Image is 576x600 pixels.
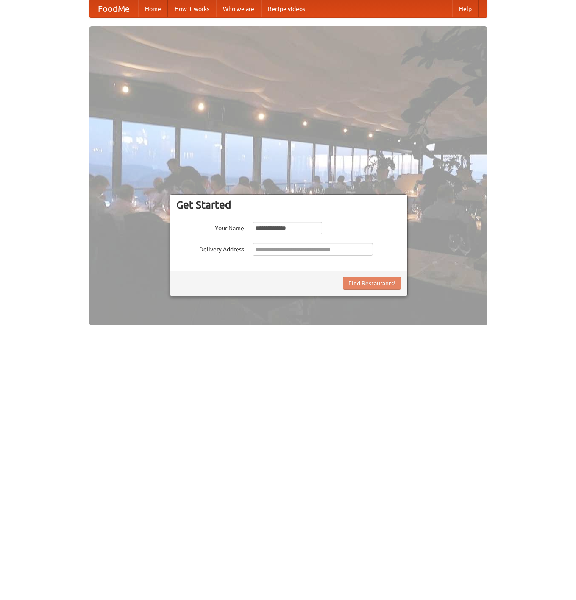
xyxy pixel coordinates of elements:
[261,0,312,17] a: Recipe videos
[452,0,479,17] a: Help
[89,0,138,17] a: FoodMe
[168,0,216,17] a: How it works
[216,0,261,17] a: Who we are
[138,0,168,17] a: Home
[176,243,244,254] label: Delivery Address
[176,198,401,211] h3: Get Started
[343,277,401,290] button: Find Restaurants!
[176,222,244,232] label: Your Name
